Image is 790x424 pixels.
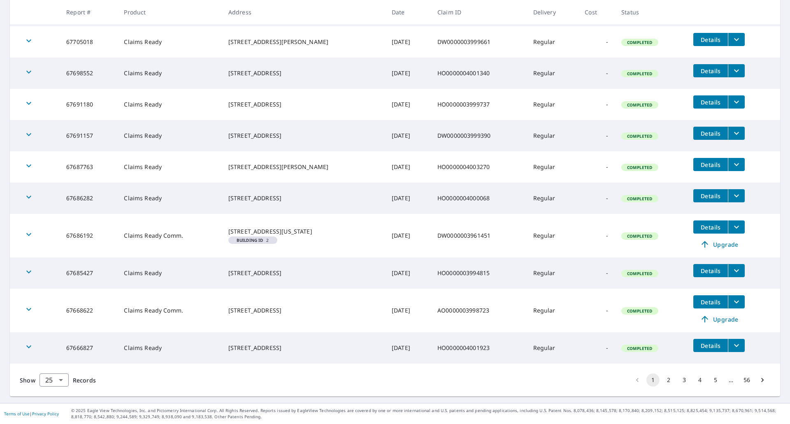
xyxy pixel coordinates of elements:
[60,26,117,58] td: 67705018
[725,376,738,384] div: …
[693,95,728,109] button: detailsBtn-67691180
[60,89,117,120] td: 67691180
[728,95,745,109] button: filesDropdownBtn-67691180
[698,98,723,106] span: Details
[622,233,657,239] span: Completed
[578,257,615,289] td: -
[228,132,379,140] div: [STREET_ADDRESS]
[693,33,728,46] button: detailsBtn-67705018
[431,183,527,214] td: HO0000004000068
[693,189,728,202] button: detailsBtn-67686282
[693,313,745,326] a: Upgrade
[117,257,221,289] td: Claims Ready
[693,295,728,308] button: detailsBtn-67668622
[527,89,579,120] td: Regular
[117,214,221,257] td: Claims Ready Comm.
[117,183,221,214] td: Claims Ready
[431,151,527,183] td: HO0000004003270
[228,227,379,236] div: [STREET_ADDRESS][US_STATE]
[693,238,745,251] a: Upgrade
[60,214,117,257] td: 67686192
[578,151,615,183] td: -
[622,345,657,351] span: Completed
[60,257,117,289] td: 67685427
[385,214,431,257] td: [DATE]
[622,308,657,314] span: Completed
[385,332,431,364] td: [DATE]
[728,264,745,277] button: filesDropdownBtn-67685427
[728,339,745,352] button: filesDropdownBtn-67666827
[71,408,786,420] p: © 2025 Eagle View Technologies, Inc. and Pictometry International Corp. All Rights Reserved. Repo...
[693,373,706,387] button: Go to page 4
[228,69,379,77] div: [STREET_ADDRESS]
[60,151,117,183] td: 67687763
[698,314,740,324] span: Upgrade
[693,158,728,171] button: detailsBtn-67687763
[431,332,527,364] td: HO0000004001923
[698,67,723,75] span: Details
[431,89,527,120] td: HO0000003999737
[431,214,527,257] td: DW0000003961451
[693,339,728,352] button: detailsBtn-67666827
[527,183,579,214] td: Regular
[117,120,221,151] td: Claims Ready
[527,120,579,151] td: Regular
[622,133,657,139] span: Completed
[431,289,527,332] td: AO0000003998723
[385,257,431,289] td: [DATE]
[578,58,615,89] td: -
[60,183,117,214] td: 67686282
[385,120,431,151] td: [DATE]
[578,120,615,151] td: -
[60,58,117,89] td: 67698552
[578,89,615,120] td: -
[60,332,117,364] td: 67666827
[622,165,657,170] span: Completed
[385,89,431,120] td: [DATE]
[622,196,657,202] span: Completed
[527,151,579,183] td: Regular
[693,264,728,277] button: detailsBtn-67685427
[678,373,691,387] button: Go to page 3
[431,120,527,151] td: DW0000003999390
[20,376,35,384] span: Show
[622,39,657,45] span: Completed
[693,220,728,234] button: detailsBtn-67686192
[527,214,579,257] td: Regular
[662,373,675,387] button: Go to page 2
[385,58,431,89] td: [DATE]
[39,368,69,392] div: 25
[709,373,722,387] button: Go to page 5
[578,183,615,214] td: -
[698,130,723,137] span: Details
[4,411,59,416] p: |
[228,100,379,109] div: [STREET_ADDRESS]
[698,223,723,231] span: Details
[117,332,221,364] td: Claims Ready
[385,26,431,58] td: [DATE]
[232,238,274,242] span: 2
[431,26,527,58] td: DW0000003999661
[385,289,431,332] td: [DATE]
[117,289,221,332] td: Claims Ready Comm.
[228,344,379,352] div: [STREET_ADDRESS]
[73,376,96,384] span: Records
[527,26,579,58] td: Regular
[622,102,657,108] span: Completed
[228,194,379,202] div: [STREET_ADDRESS]
[728,158,745,171] button: filesDropdownBtn-67687763
[32,411,59,417] a: Privacy Policy
[385,183,431,214] td: [DATE]
[698,192,723,200] span: Details
[4,411,30,417] a: Terms of Use
[698,298,723,306] span: Details
[578,289,615,332] td: -
[117,26,221,58] td: Claims Ready
[693,64,728,77] button: detailsBtn-67698552
[622,71,657,76] span: Completed
[698,239,740,249] span: Upgrade
[60,289,117,332] td: 67668622
[39,373,69,387] div: Show 25 records
[527,289,579,332] td: Regular
[527,58,579,89] td: Regular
